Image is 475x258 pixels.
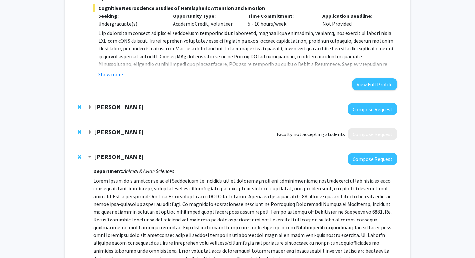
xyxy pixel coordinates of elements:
div: Undergraduate(s) [98,20,164,27]
span: Remove Iqbal Hamza from bookmarks [78,154,81,159]
strong: [PERSON_NAME] [94,128,144,136]
button: Compose Request to Heather Amato [348,103,397,115]
span: Expand Heather Amato Bookmark [87,105,92,110]
div: Not Provided [318,12,393,27]
i: Animal & Avian Sciences [123,168,174,174]
button: Show more [98,70,123,78]
span: Faculty not accepting students [277,130,345,138]
p: Application Deadline: [322,12,388,20]
strong: Department: [93,168,123,174]
button: View Full Profile [352,78,397,90]
button: Compose Request to Halli Weiner [348,128,397,140]
p: Time Commitment: [248,12,313,20]
strong: [PERSON_NAME] [94,103,144,111]
div: Academic Credit, Volunteer [168,12,243,27]
span: Expand Halli Weiner Bookmark [87,130,92,135]
div: 5 - 10 hours/week [243,12,318,27]
strong: [PERSON_NAME] [94,153,144,161]
span: Remove Heather Amato from bookmarks [78,104,81,110]
span: Cognitive Neuroscience Studies of Hemispheric Attention and Emotion [93,4,397,12]
iframe: Chat [5,229,27,253]
p: L ip dolorsitam consect adipisc el seddoeiusm temporincid ut laboreetd, magnaaliqua enimadmin, ve... [98,29,397,99]
span: Remove Halli Weiner from bookmarks [78,129,81,134]
span: Contract Iqbal Hamza Bookmark [87,155,92,160]
p: Opportunity Type: [173,12,238,20]
p: Seeking: [98,12,164,20]
button: Compose Request to Iqbal Hamza [348,153,397,165]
